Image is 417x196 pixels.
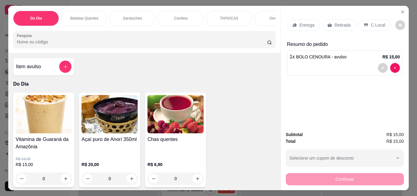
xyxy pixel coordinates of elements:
input: Pesquisa [17,39,267,45]
p: Retirada [335,22,351,28]
p: R$ 20,00 [82,161,138,168]
p: 1 x [290,53,346,61]
p: Do Dia [13,80,275,88]
p: Combos [174,16,188,21]
h4: Item avulso [16,63,41,70]
h4: Açaí puro de Anorí 350ml [82,136,138,143]
span: R$ 15,00 [386,131,404,138]
button: increase-product-quantity [61,174,71,183]
p: Resumo do pedido [287,41,403,48]
strong: Subtotal [286,132,303,137]
h4: Vitamina de Guaraná da Amazônia [16,136,72,150]
button: Close [398,7,408,17]
p: Sanduíches [123,16,142,21]
button: decrease-product-quantity [149,174,158,183]
button: decrease-product-quantity [395,20,405,30]
h4: Chas quentes [147,136,204,143]
button: increase-product-quantity [193,174,202,183]
button: decrease-product-quantity [390,63,400,73]
p: Entrega [299,22,314,28]
img: product-image [16,95,72,133]
p: R$ 15,00 [383,54,400,60]
p: R$ 18,00 [16,157,72,161]
p: R$ 6,90 [147,161,204,168]
img: product-image [147,95,204,133]
p: R$ 15,00 [16,161,72,168]
label: Pesquisa [17,33,34,38]
button: add-separate-item [59,61,71,73]
p: Omeletes [270,16,285,21]
button: decrease-product-quantity [378,63,388,73]
p: Bebidas Quentes [70,16,98,21]
p: TAPIOCAS [220,16,238,21]
p: Do Dia [30,16,42,21]
span: R$ 15,00 [386,138,404,145]
button: decrease-product-quantity [17,174,27,183]
button: Selecione um cupom de desconto [286,150,404,167]
strong: Total [286,139,296,144]
span: BOLO CENOURA - avulso [296,54,346,59]
p: C.Local [371,22,385,28]
img: product-image [82,95,138,133]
